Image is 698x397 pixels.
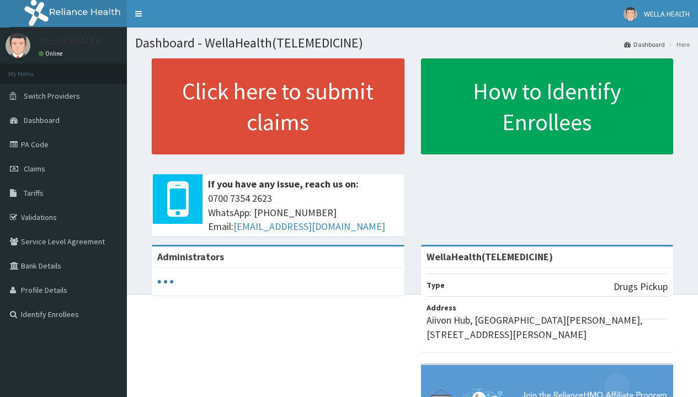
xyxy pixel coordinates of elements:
strong: WellaHealth(TELEMEDICINE) [427,250,553,263]
li: Here [666,40,690,49]
a: [EMAIL_ADDRESS][DOMAIN_NAME] [233,220,385,233]
b: If you have any issue, reach us on: [208,178,359,190]
b: Administrators [157,250,224,263]
span: Tariffs [24,188,44,198]
b: Type [427,280,445,290]
img: User Image [6,33,30,58]
svg: audio-loading [157,273,174,290]
a: Dashboard [624,40,665,49]
a: How to Identify Enrollees [421,58,674,154]
span: Dashboard [24,115,60,125]
b: Address [427,303,456,313]
p: Aiivon Hub, [GEOGRAPHIC_DATA][PERSON_NAME], [STREET_ADDRESS][PERSON_NAME] [427,313,668,341]
span: WELLA HEALTH [644,9,690,19]
span: Claims [24,164,45,174]
span: 0700 7354 2623 WhatsApp: [PHONE_NUMBER] Email: [208,191,399,234]
span: Switch Providers [24,91,80,101]
a: Online [39,50,65,57]
h1: Dashboard - WellaHealth(TELEMEDICINE) [135,36,690,50]
p: Drugs Pickup [614,280,668,294]
a: Click here to submit claims [152,58,404,154]
img: User Image [624,7,637,21]
p: WELLA HEALTH [39,36,103,46]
